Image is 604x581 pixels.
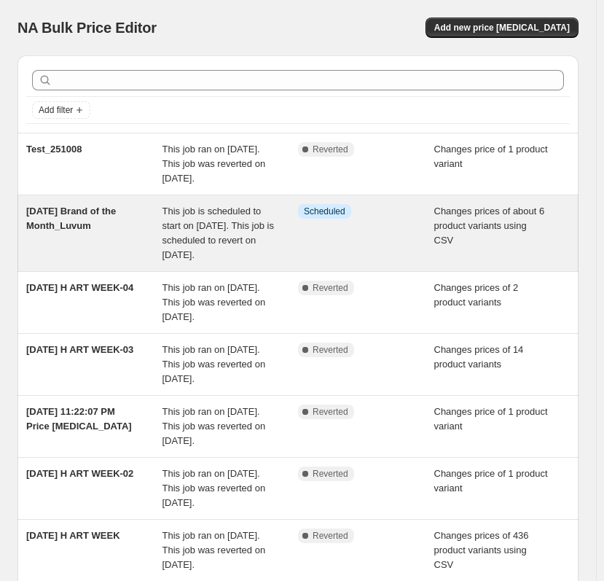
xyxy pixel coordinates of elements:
span: [DATE] H ART WEEK-04 [26,282,133,293]
span: [DATE] H ART WEEK-03 [26,344,133,355]
span: Reverted [313,344,348,356]
span: Changes price of 1 product variant [434,468,548,494]
span: Changes prices of about 6 product variants using CSV [434,206,545,246]
span: Reverted [313,468,348,480]
span: Test_251008 [26,144,82,155]
span: Changes price of 1 product variant [434,144,548,169]
span: Changes prices of 14 product variants [434,344,524,370]
span: Changes prices of 2 product variants [434,282,519,308]
span: Reverted [313,144,348,155]
span: This job ran on [DATE]. This job was reverted on [DATE]. [162,468,266,508]
span: This job ran on [DATE]. This job was reverted on [DATE]. [162,344,266,384]
span: Changes price of 1 product variant [434,406,548,432]
span: This job is scheduled to start on [DATE]. This job is scheduled to revert on [DATE]. [162,206,274,260]
span: [DATE] Brand of the Month_Luvum [26,206,116,231]
span: This job ran on [DATE]. This job was reverted on [DATE]. [162,282,266,322]
span: Add new price [MEDICAL_DATA] [434,22,570,34]
span: Reverted [313,530,348,542]
span: NA Bulk Price Editor [17,20,157,36]
span: Add filter [39,104,73,116]
button: Add new price [MEDICAL_DATA] [425,17,578,38]
span: This job ran on [DATE]. This job was reverted on [DATE]. [162,406,266,446]
span: [DATE] H ART WEEK-02 [26,468,133,479]
span: This job ran on [DATE]. This job was reverted on [DATE]. [162,144,266,184]
span: Changes prices of 436 product variants using CSV [434,530,529,570]
span: [DATE] H ART WEEK [26,530,120,541]
span: [DATE] 11:22:07 PM Price [MEDICAL_DATA] [26,406,132,432]
span: This job ran on [DATE]. This job was reverted on [DATE]. [162,530,266,570]
span: Reverted [313,282,348,294]
span: Reverted [313,406,348,418]
span: Scheduled [304,206,345,217]
button: Add filter [32,101,90,119]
